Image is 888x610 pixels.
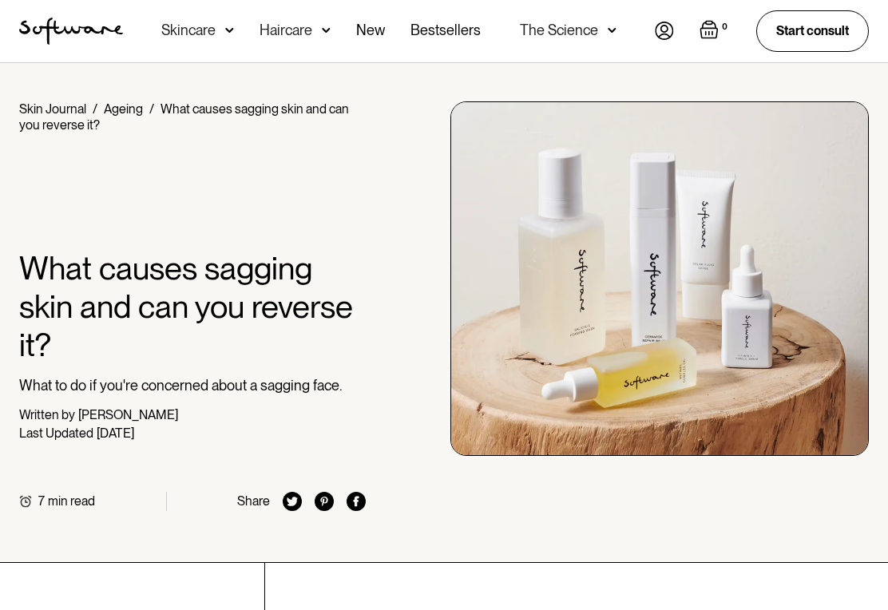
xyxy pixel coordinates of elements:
a: Open empty cart [700,20,731,42]
img: twitter icon [283,492,302,511]
img: facebook icon [347,492,366,511]
h1: What causes sagging skin and can you reverse it? [19,249,366,364]
a: Skin Journal [19,101,86,117]
div: The Science [520,22,598,38]
div: / [93,101,97,117]
a: Start consult [756,10,869,51]
div: [DATE] [97,426,134,441]
a: home [19,18,123,45]
img: arrow down [322,22,331,38]
div: [PERSON_NAME] [78,407,178,422]
div: Haircare [260,22,312,38]
a: Ageing [104,101,143,117]
img: arrow down [608,22,616,38]
div: What causes sagging skin and can you reverse it? [19,101,349,133]
img: pinterest icon [315,492,334,511]
img: arrow down [225,22,234,38]
div: Skincare [161,22,216,38]
div: / [149,101,154,117]
div: Last Updated [19,426,93,441]
div: 0 [719,20,731,34]
div: 7 [38,493,45,509]
div: Share [237,493,270,509]
div: min read [48,493,95,509]
img: Software Logo [19,18,123,45]
p: What to do if you're concerned about a sagging face. [19,377,366,394]
div: Written by [19,407,75,422]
